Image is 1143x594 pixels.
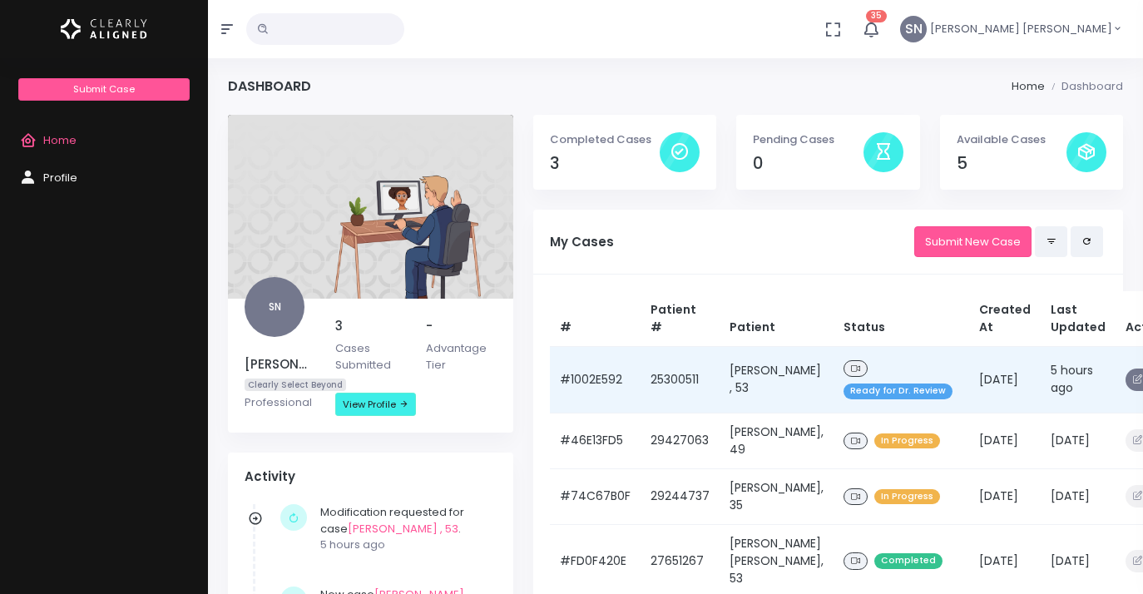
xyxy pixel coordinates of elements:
[43,132,77,148] span: Home
[834,291,969,347] th: Status
[550,235,914,250] h5: My Cases
[874,433,940,449] span: In Progress
[335,319,406,334] h5: 3
[1041,468,1116,524] td: [DATE]
[753,131,863,148] p: Pending Cases
[720,291,834,347] th: Patient
[914,226,1032,257] a: Submit New Case
[245,277,304,337] span: SN
[245,394,315,411] p: Professional
[550,346,641,413] td: #1002E592
[969,291,1041,347] th: Created At
[874,489,940,505] span: In Progress
[1012,78,1045,95] li: Home
[641,346,720,413] td: 25300511
[426,340,497,373] p: Advantage Tier
[245,357,315,372] h5: [PERSON_NAME] [PERSON_NAME]
[969,346,1041,413] td: [DATE]
[320,504,488,553] div: Modification requested for case .
[61,12,147,47] img: Logo Horizontal
[720,468,834,524] td: [PERSON_NAME], 35
[550,291,641,347] th: #
[641,468,720,524] td: 29244737
[550,131,660,148] p: Completed Cases
[550,468,641,524] td: #74C67B0F
[874,553,943,569] span: Completed
[957,154,1066,173] h4: 5
[720,346,834,413] td: [PERSON_NAME] , 53
[1041,291,1116,347] th: Last Updated
[900,16,927,42] span: SN
[245,379,346,391] span: Clearly Select Beyond
[320,537,488,553] p: 5 hours ago
[641,413,720,468] td: 29427063
[720,413,834,468] td: [PERSON_NAME], 49
[43,170,77,186] span: Profile
[641,291,720,347] th: Patient #
[73,82,135,96] span: Submit Case
[1041,346,1116,413] td: 5 hours ago
[1045,78,1123,95] li: Dashboard
[550,154,660,173] h4: 3
[930,21,1112,37] span: [PERSON_NAME] [PERSON_NAME]
[753,154,863,173] h4: 0
[969,468,1041,524] td: [DATE]
[245,469,497,484] h4: Activity
[550,413,641,468] td: #46E13FD5
[335,393,416,416] a: View Profile
[957,131,1066,148] p: Available Cases
[1041,413,1116,468] td: [DATE]
[348,521,458,537] a: [PERSON_NAME] , 53
[969,413,1041,468] td: [DATE]
[335,340,406,373] p: Cases Submitted
[426,319,497,334] h5: -
[228,78,311,94] h4: Dashboard
[844,384,952,399] span: Ready for Dr. Review
[18,78,189,101] a: Submit Case
[866,10,887,22] span: 35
